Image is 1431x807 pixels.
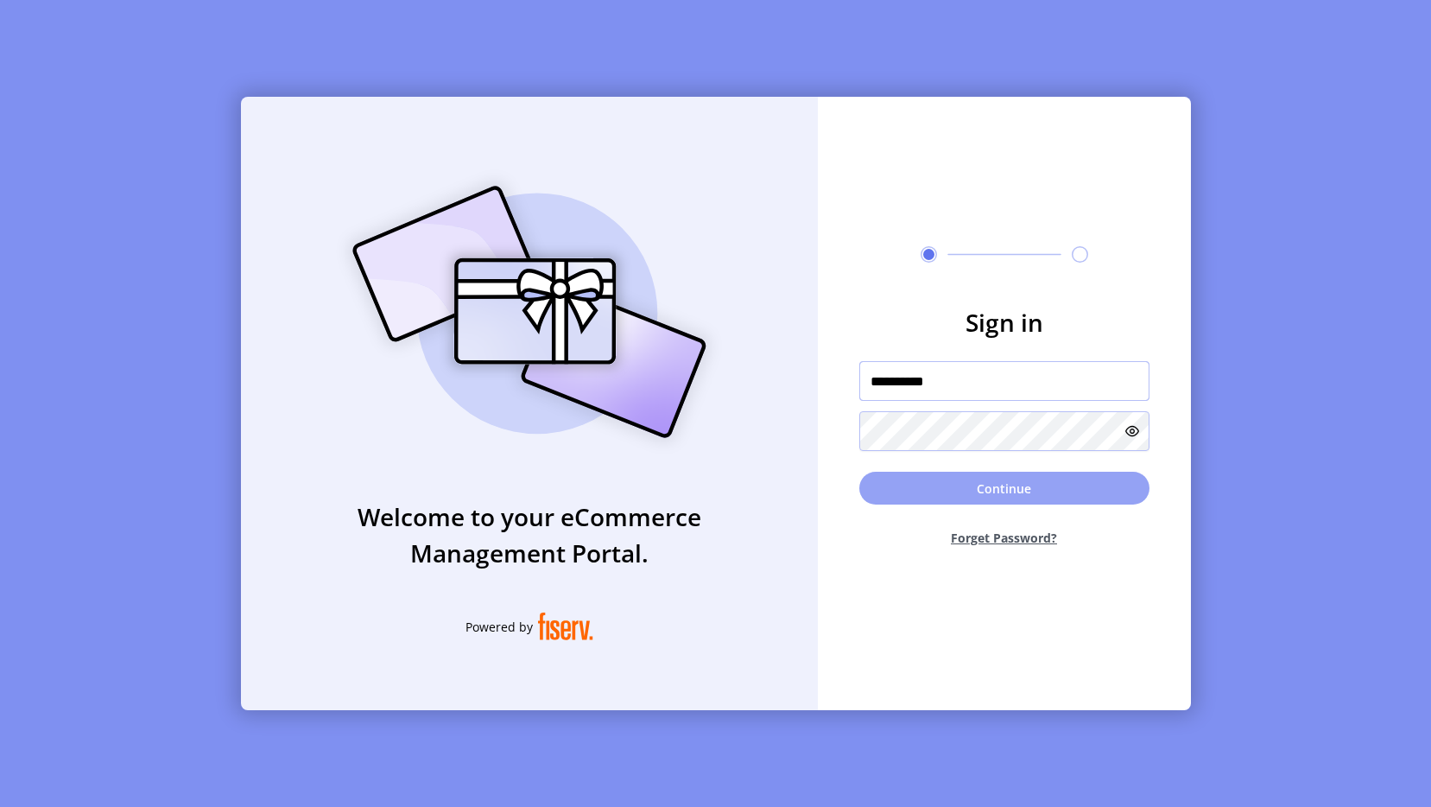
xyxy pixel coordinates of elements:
[326,167,732,457] img: card_Illustration.svg
[859,472,1149,505] button: Continue
[859,304,1149,340] h3: Sign in
[859,515,1149,561] button: Forget Password?
[241,499,818,571] h3: Welcome to your eCommerce Management Portal.
[465,618,533,636] span: Powered by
